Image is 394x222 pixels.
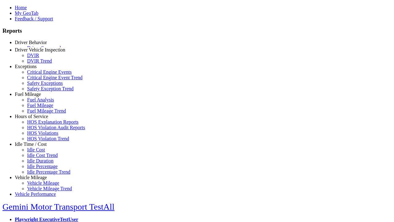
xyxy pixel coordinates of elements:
[27,153,58,158] a: Idle Cost Trend
[15,217,78,222] a: Playwright ExecutiveTestUser
[27,86,74,91] a: Safety Exception Trend
[27,80,63,86] a: Safety Exceptions
[27,119,78,125] a: HOS Explanation Reports
[27,164,58,169] a: Idle Percentage
[27,75,82,80] a: Critical Engine Event Trend
[27,136,69,141] a: HOS Violation Trend
[27,158,54,163] a: Idle Duration
[27,125,85,130] a: HOS Violation Audit Reports
[15,142,47,147] a: Idle Time / Cost
[27,108,66,113] a: Fuel Mileage Trend
[2,27,392,34] h3: Reports
[27,169,70,175] a: Idle Percentage Trend
[15,175,47,180] a: Vehicle Mileage
[27,186,72,191] a: Vehicle Mileage Trend
[27,69,72,75] a: Critical Engine Events
[27,130,58,136] a: HOS Violations
[15,191,56,197] a: Vehicle Performance
[15,47,65,52] a: Driver Vehicle Inspection
[15,92,41,97] a: Fuel Mileage
[27,147,45,152] a: Idle Cost
[15,16,53,21] a: Feedback / Support
[27,180,59,186] a: Vehicle Mileage
[27,97,54,102] a: Fuel Analysis
[27,103,53,108] a: Fuel Mileage
[15,114,48,119] a: Hours of Service
[15,64,37,69] a: Exceptions
[15,5,27,10] a: Home
[27,53,39,58] a: DVIR
[27,45,61,51] a: Driver Scorecard
[27,58,52,64] a: DVIR Trend
[2,202,115,212] a: Gemini Motor Transport TestAll
[15,10,38,16] a: My GeoTab
[15,40,47,45] a: Driver Behavior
